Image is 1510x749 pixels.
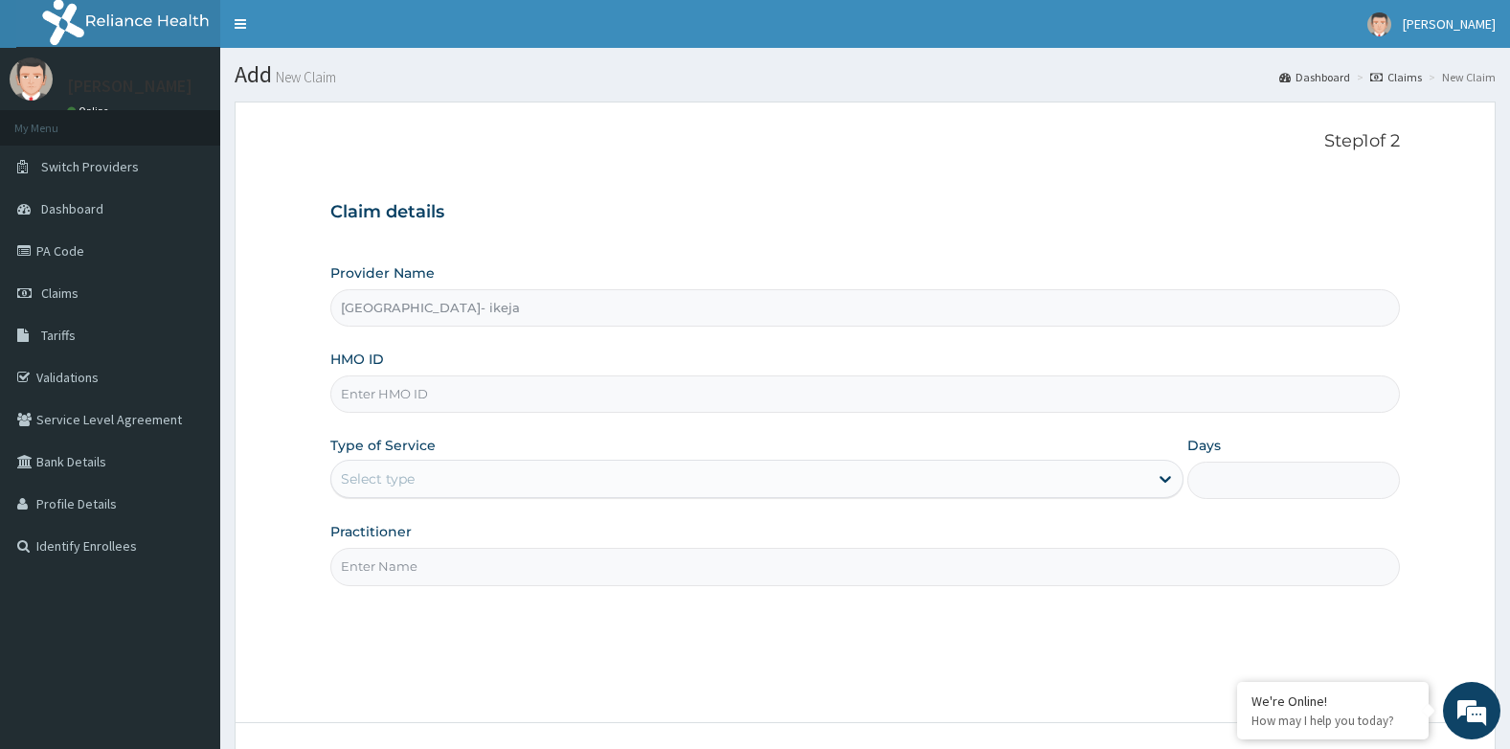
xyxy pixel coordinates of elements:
[1279,69,1350,85] a: Dashboard
[330,548,1401,585] input: Enter Name
[41,284,79,302] span: Claims
[330,350,384,369] label: HMO ID
[1370,69,1422,85] a: Claims
[1424,69,1496,85] li: New Claim
[10,57,53,101] img: User Image
[1367,12,1391,36] img: User Image
[330,131,1401,152] p: Step 1 of 2
[1251,692,1414,710] div: We're Online!
[67,78,192,95] p: [PERSON_NAME]
[67,104,113,118] a: Online
[1187,436,1221,455] label: Days
[41,327,76,344] span: Tariffs
[330,375,1401,413] input: Enter HMO ID
[41,200,103,217] span: Dashboard
[330,522,412,541] label: Practitioner
[272,70,336,84] small: New Claim
[341,469,415,488] div: Select type
[41,158,139,175] span: Switch Providers
[330,263,435,283] label: Provider Name
[1403,15,1496,33] span: [PERSON_NAME]
[330,202,1401,223] h3: Claim details
[330,436,436,455] label: Type of Service
[235,62,1496,87] h1: Add
[1251,713,1414,729] p: How may I help you today?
